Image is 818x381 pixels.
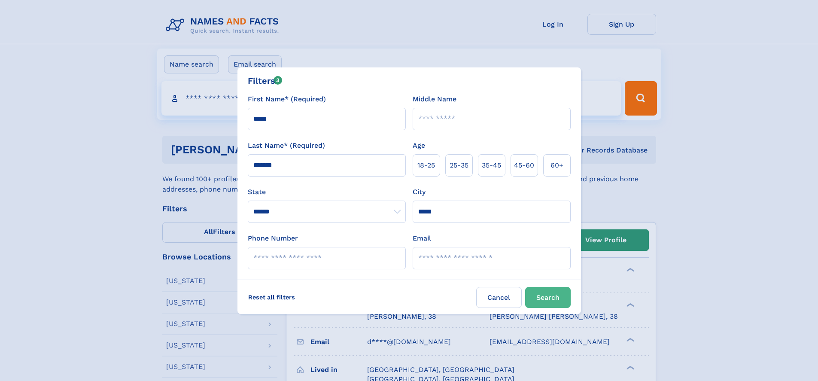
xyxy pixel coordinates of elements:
label: Last Name* (Required) [248,140,325,151]
label: Email [413,233,431,244]
label: State [248,187,406,197]
span: 25‑35 [450,160,468,171]
label: Age [413,140,425,151]
span: 35‑45 [482,160,501,171]
label: Cancel [476,287,522,308]
div: Filters [248,74,283,87]
label: Phone Number [248,233,298,244]
label: City [413,187,426,197]
label: Reset all filters [243,287,301,308]
span: 18‑25 [417,160,435,171]
label: First Name* (Required) [248,94,326,104]
button: Search [525,287,571,308]
label: Middle Name [413,94,456,104]
span: 60+ [550,160,563,171]
span: 45‑60 [514,160,534,171]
